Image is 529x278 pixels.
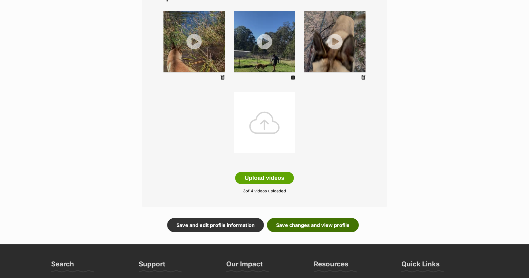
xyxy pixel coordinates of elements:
span: 3 [243,188,246,193]
img: g2tj9xxmbnezzvndk1y3.jpg [163,11,225,72]
p: of 4 videos uploaded [151,188,378,194]
h3: Quick Links [401,260,440,272]
h3: Search [51,260,74,272]
img: ggt9naeewmun0zz1xft5.jpg [234,11,295,72]
button: Upload videos [235,172,294,184]
h3: Support [139,260,165,272]
h3: Our Impact [226,260,263,272]
a: Save and edit profile information [167,218,264,232]
img: listing photo [304,11,366,72]
h3: Resources [314,260,348,272]
a: Save changes and view profile [267,218,359,232]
